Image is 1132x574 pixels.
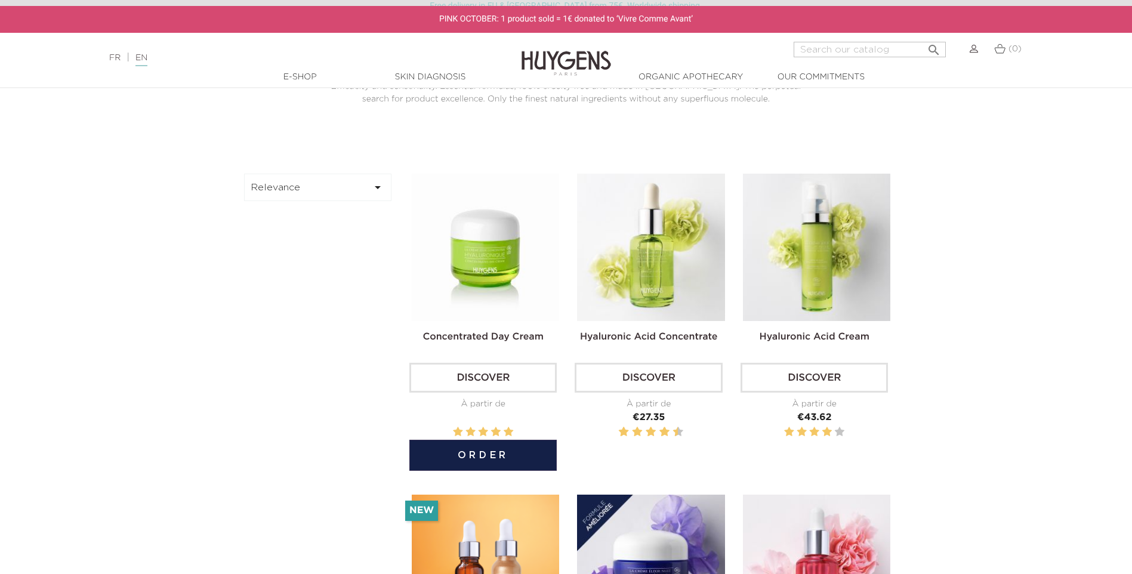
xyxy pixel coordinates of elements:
[409,363,557,393] a: Discover
[794,42,946,57] input: Search
[522,32,611,78] img: Huygens
[491,425,501,440] label: 4
[575,398,722,411] div: À partir de
[633,413,665,422] span: €27.35
[671,425,673,440] label: 9
[675,425,681,440] label: 10
[409,398,557,411] div: À partir de
[648,425,654,440] label: 6
[810,425,819,440] label: 3
[453,425,462,440] label: 1
[634,425,640,440] label: 4
[109,54,121,62] a: FR
[1008,45,1022,53] span: (0)
[575,363,722,393] a: Discover
[371,180,385,195] i: 
[409,440,557,471] button: Order
[797,413,832,422] span: €43.62
[743,174,890,321] img: Hyaluronic Acid Cream
[621,425,627,440] label: 2
[631,71,751,84] a: Organic Apothecary
[405,501,438,521] li: New
[244,174,392,201] button: Relevance
[423,332,544,342] a: Concentrated Day Cream
[465,425,475,440] label: 2
[835,425,844,440] label: 5
[923,38,945,54] button: 
[371,71,490,84] a: Skin Diagnosis
[657,425,659,440] label: 7
[927,39,941,54] i: 
[662,425,668,440] label: 8
[797,425,806,440] label: 2
[479,425,488,440] label: 3
[784,425,794,440] label: 1
[580,332,718,342] a: Hyaluronic Acid Concentrate
[329,81,802,106] p: Efficacity and sensoriality. Essential formulas, 100% cruelty free and made in [GEOGRAPHIC_DATA]....
[630,425,631,440] label: 3
[822,425,832,440] label: 4
[577,174,724,321] img: Hyaluronic Acid Concentrate
[616,425,618,440] label: 1
[761,71,881,84] a: Our commitments
[741,363,888,393] a: Discover
[741,398,888,411] div: À partir de
[760,332,869,342] a: Hyaluronic Acid Cream
[135,54,147,66] a: EN
[103,51,462,65] div: |
[504,425,513,440] label: 5
[240,71,360,84] a: E-Shop
[643,425,645,440] label: 5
